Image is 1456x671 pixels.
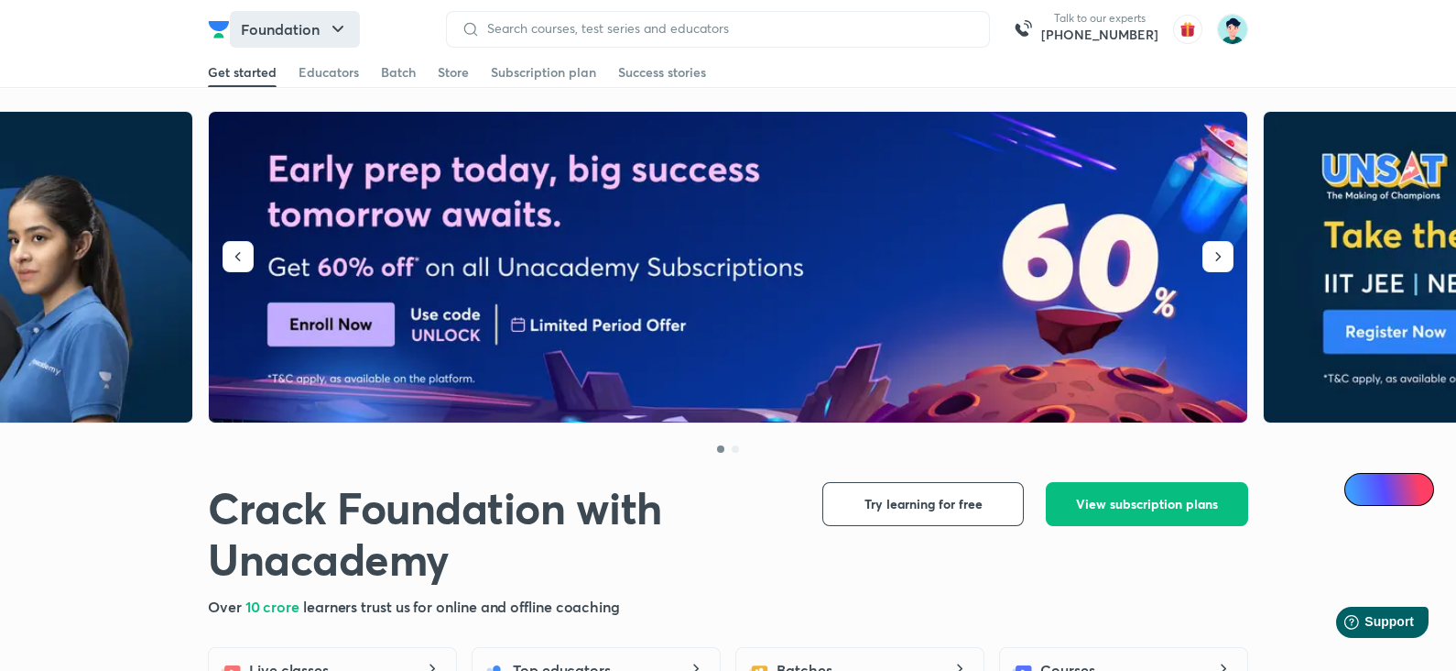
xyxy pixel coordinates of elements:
[208,63,277,82] div: Get started
[1344,473,1434,506] a: Ai Doubts
[618,63,706,82] div: Success stories
[381,58,416,87] a: Batch
[1293,599,1436,651] iframe: Help widget launcher
[381,63,416,82] div: Batch
[822,482,1024,526] button: Try learning for free
[303,597,620,616] span: learners trust us for online and offline coaching
[208,597,245,616] span: Over
[1375,482,1423,497] span: Ai Doubts
[438,58,469,87] a: Store
[1076,495,1218,513] span: View subscription plans
[208,482,793,585] h1: Crack Foundation with Unacademy
[1046,482,1248,526] button: View subscription plans
[1005,11,1041,48] img: call-us
[864,495,983,513] span: Try learning for free
[491,63,596,82] div: Subscription plan
[438,63,469,82] div: Store
[245,597,303,616] span: 10 crore
[480,21,974,36] input: Search courses, test series and educators
[1217,14,1248,45] img: Shamas Khan
[1173,15,1202,44] img: avatar
[299,58,359,87] a: Educators
[299,63,359,82] div: Educators
[1355,482,1370,497] img: Icon
[618,58,706,87] a: Success stories
[208,18,230,40] img: Company Logo
[208,58,277,87] a: Get started
[1041,11,1158,26] p: Talk to our experts
[1041,26,1158,44] a: [PHONE_NUMBER]
[491,58,596,87] a: Subscription plan
[230,11,360,48] button: Foundation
